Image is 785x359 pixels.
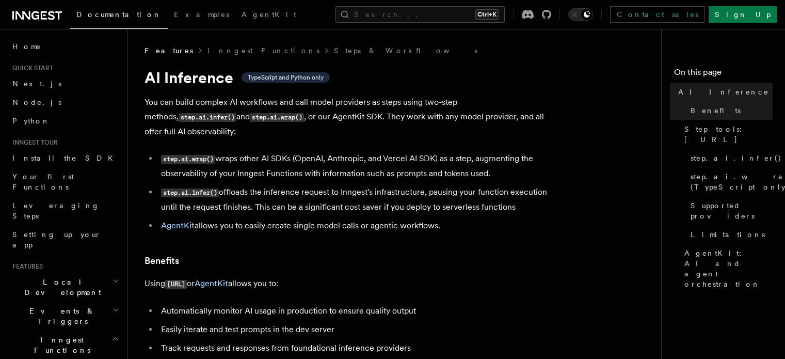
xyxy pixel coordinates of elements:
span: Features [8,262,43,271]
a: Setting up your app [8,225,121,254]
span: Benefits [691,105,741,116]
button: Local Development [8,273,121,302]
code: step.ai.infer() [161,189,219,197]
span: Node.js [12,98,61,106]
a: Home [8,37,121,56]
span: step.ai.infer() [691,153,782,163]
li: wraps other AI SDKs (OpenAI, Anthropic, and Vercel AI SDK) as a step, augmenting the observabilit... [158,151,557,181]
p: Using or allows you to: [145,276,557,291]
span: Events & Triggers [8,306,113,326]
a: AgentKit [195,278,228,288]
li: Easily iterate and test prompts in the dev server [158,322,557,337]
li: Track requests and responses from foundational inference providers [158,341,557,355]
span: Examples [174,10,229,19]
button: Events & Triggers [8,302,121,331]
a: Node.js [8,93,121,112]
span: Leveraging Steps [12,201,100,220]
a: AgentKit [235,3,302,28]
span: AI Inference [678,87,769,97]
a: AI Inference [674,83,773,101]
h4: On this page [674,66,773,83]
a: AgentKit [161,221,195,230]
a: Supported providers [686,196,773,225]
a: Sign Up [709,6,777,23]
a: Steps & Workflows [334,45,477,56]
span: Quick start [8,64,53,72]
span: Setting up your app [12,230,101,249]
a: Next.js [8,74,121,93]
li: Automatically monitor AI usage in production to ensure quality output [158,304,557,318]
span: Supported providers [691,200,773,221]
a: Examples [168,3,235,28]
a: Benefits [145,254,179,268]
button: Toggle dark mode [568,8,593,21]
code: step.ai.infer() [179,113,236,122]
a: Inngest Functions [207,45,319,56]
span: Limitations [691,229,765,240]
a: Documentation [70,3,168,29]
span: Home [12,41,41,52]
a: Benefits [686,101,773,120]
a: Your first Functions [8,167,121,196]
span: Python [12,117,50,125]
a: Contact sales [610,6,704,23]
span: Inngest tour [8,138,58,147]
a: Python [8,112,121,130]
span: Install the SDK [12,154,119,162]
a: step.ai.infer() [686,149,773,167]
span: TypeScript and Python only [248,73,324,82]
span: Next.js [12,80,61,88]
span: Features [145,45,193,56]
a: AgentKit: AI and agent orchestration [680,244,773,293]
span: Your first Functions [12,173,74,191]
kbd: Ctrl+K [475,9,499,20]
p: You can build complex AI workflows and call model providers as steps using two-step methods, and ... [145,95,557,139]
a: Leveraging Steps [8,196,121,225]
span: AgentKit: AI and agent orchestration [684,248,773,289]
span: Local Development [8,277,113,298]
li: offloads the inference request to Inngest's infrastructure, pausing your function execution until... [158,185,557,214]
span: Inngest Functions [8,335,111,355]
code: [URL] [165,280,187,289]
span: Documentation [76,10,162,19]
li: allows you to easily create single model calls or agentic workflows. [158,218,557,233]
a: Limitations [686,225,773,244]
code: step.ai.wrap() [161,155,215,164]
h1: AI Inference [145,68,557,87]
a: step.ai.wrap() (TypeScript only) [686,167,773,196]
a: Install the SDK [8,149,121,167]
code: step.ai.wrap() [250,113,304,122]
a: Step tools: [URL] [680,120,773,149]
button: Search...Ctrl+K [335,6,505,23]
span: Step tools: [URL] [684,124,773,145]
span: AgentKit [242,10,296,19]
